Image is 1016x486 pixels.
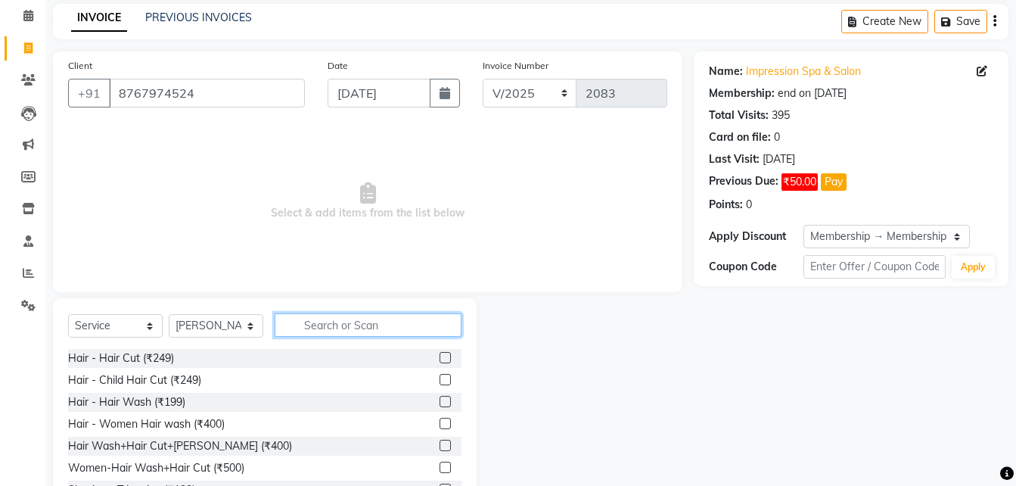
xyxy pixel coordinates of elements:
[71,5,127,32] a: INVOICE
[746,64,861,79] a: Impression Spa & Salon
[763,151,795,167] div: [DATE]
[709,229,803,245] div: Apply Discount
[778,86,847,101] div: end on [DATE]
[275,313,461,337] input: Search or Scan
[709,64,743,79] div: Name:
[709,259,803,275] div: Coupon Code
[68,416,225,432] div: Hair - Women Hair wash (₹400)
[709,151,760,167] div: Last Visit:
[68,394,185,410] div: Hair - Hair Wash (₹199)
[774,129,780,145] div: 0
[68,350,174,366] div: Hair - Hair Cut (₹249)
[803,255,946,279] input: Enter Offer / Coupon Code
[68,460,244,476] div: Women-Hair Wash+Hair Cut (₹500)
[68,79,110,107] button: +91
[709,107,769,123] div: Total Visits:
[145,11,252,24] a: PREVIOUS INVOICES
[709,86,775,101] div: Membership:
[821,173,847,191] button: Pay
[68,59,92,73] label: Client
[746,197,752,213] div: 0
[772,107,790,123] div: 395
[109,79,305,107] input: Search by Name/Mobile/Email/Code
[709,129,771,145] div: Card on file:
[709,197,743,213] div: Points:
[68,372,201,388] div: Hair - Child Hair Cut (₹249)
[781,173,818,191] span: ₹50.00
[709,173,778,191] div: Previous Due:
[841,10,928,33] button: Create New
[952,256,995,279] button: Apply
[934,10,987,33] button: Save
[328,59,348,73] label: Date
[483,59,548,73] label: Invoice Number
[68,438,292,454] div: Hair Wash+Hair Cut+[PERSON_NAME] (₹400)
[68,126,667,277] span: Select & add items from the list below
